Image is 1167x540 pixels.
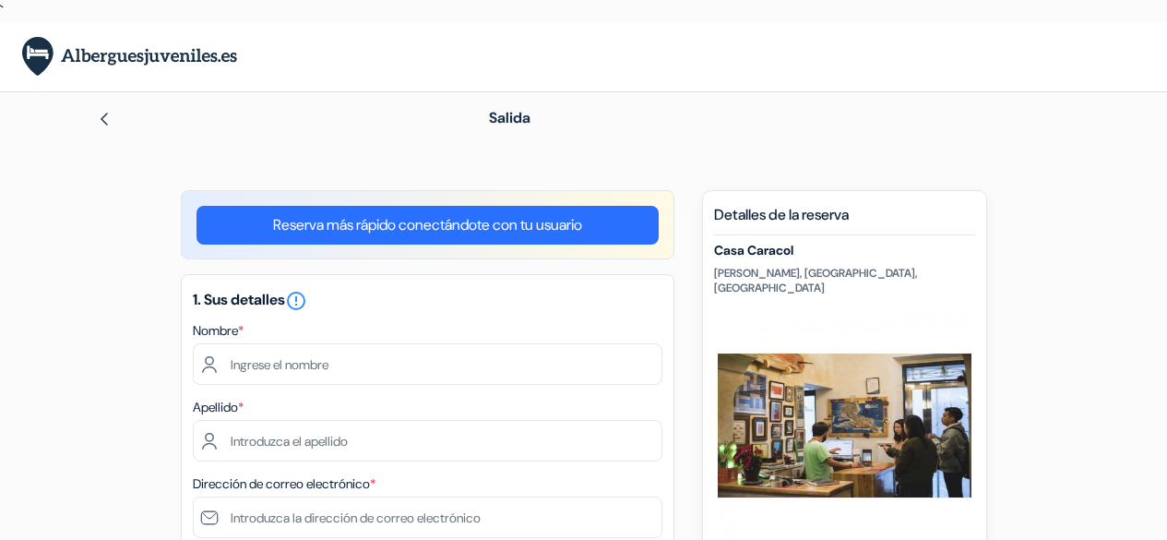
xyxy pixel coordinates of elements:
[714,206,975,235] h5: Detalles de la reserva
[285,290,307,312] i: error_outline
[193,398,244,417] label: Apellido
[489,108,530,127] span: Salida
[193,321,244,341] label: Nombre
[193,420,662,462] input: Introduzca el apellido
[196,206,659,245] a: Reserva más rápido conectándote con tu usuario
[97,112,112,126] img: left_arrow.svg
[193,497,662,538] input: Introduzca la dirección de correo electrónico
[193,474,375,494] label: Dirección de correo electrónico
[22,37,237,77] img: AlberguesJuveniles.es
[193,343,662,385] input: Ingrese el nombre
[714,243,975,258] h5: Casa Caracol
[714,266,975,295] p: [PERSON_NAME], [GEOGRAPHIC_DATA], [GEOGRAPHIC_DATA]
[193,290,662,312] h5: 1. Sus detalles
[285,290,307,309] a: error_outline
